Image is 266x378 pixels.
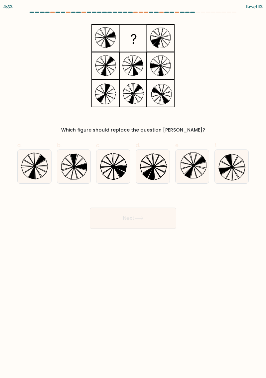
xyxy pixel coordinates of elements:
[246,3,263,10] div: Level 12
[96,142,100,149] span: c.
[90,208,176,229] button: Next
[175,142,180,149] span: e.
[57,142,62,149] span: b.
[21,127,245,134] div: Which figure should replace the question [PERSON_NAME]?
[3,3,13,10] div: 4:52
[136,142,140,149] span: d.
[214,142,217,149] span: f.
[17,142,22,149] span: a.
